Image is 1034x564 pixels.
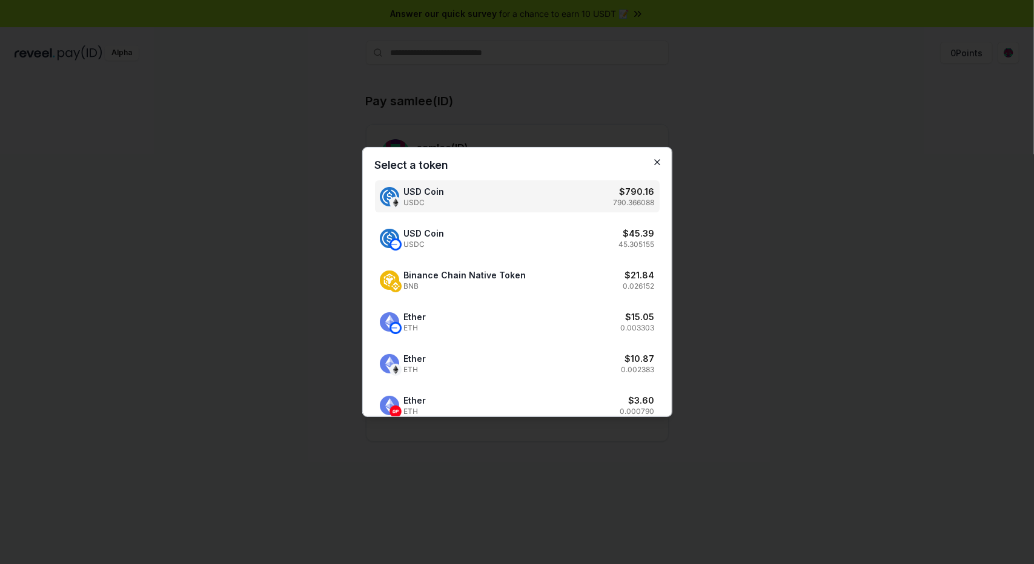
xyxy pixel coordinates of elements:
h3: $ 10.87 [625,352,655,365]
p: 790.366088 [614,198,655,208]
span: Ether [404,394,426,407]
span: Binance Chain Native Token [404,269,526,281]
img: Ether [380,396,399,415]
p: 0.026152 [623,281,655,291]
img: Binance Chain Native Token [389,280,402,292]
span: BNB [404,281,526,291]
span: USDC [404,198,445,208]
img: Binance Chain Native Token [380,271,399,290]
span: Ether [404,310,426,323]
img: Ether [380,312,399,332]
p: 0.002383 [621,365,655,375]
span: USD Coin [404,185,445,198]
span: ETH [404,365,426,375]
h2: Select a token [375,160,660,171]
h3: $ 45.39 [623,227,655,240]
img: Ether [389,364,402,376]
p: 45.305155 [619,240,655,249]
span: ETH [404,323,426,333]
h3: $ 21.84 [625,269,655,281]
span: USD Coin [404,227,445,240]
img: USD Coin [380,229,399,248]
img: USD Coin [380,187,399,206]
h3: $ 15.05 [626,310,655,323]
h3: $ 790.16 [620,185,655,198]
img: USD Coin [389,238,402,251]
img: Ether [389,405,402,418]
span: Ether [404,352,426,365]
span: ETH [404,407,426,416]
p: 0.000790 [620,407,655,416]
img: Ether [380,354,399,373]
span: USDC [404,240,445,249]
p: 0.003303 [621,323,655,333]
img: USD Coin [389,197,402,209]
img: Ether [389,322,402,334]
h3: $ 3.60 [629,394,655,407]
